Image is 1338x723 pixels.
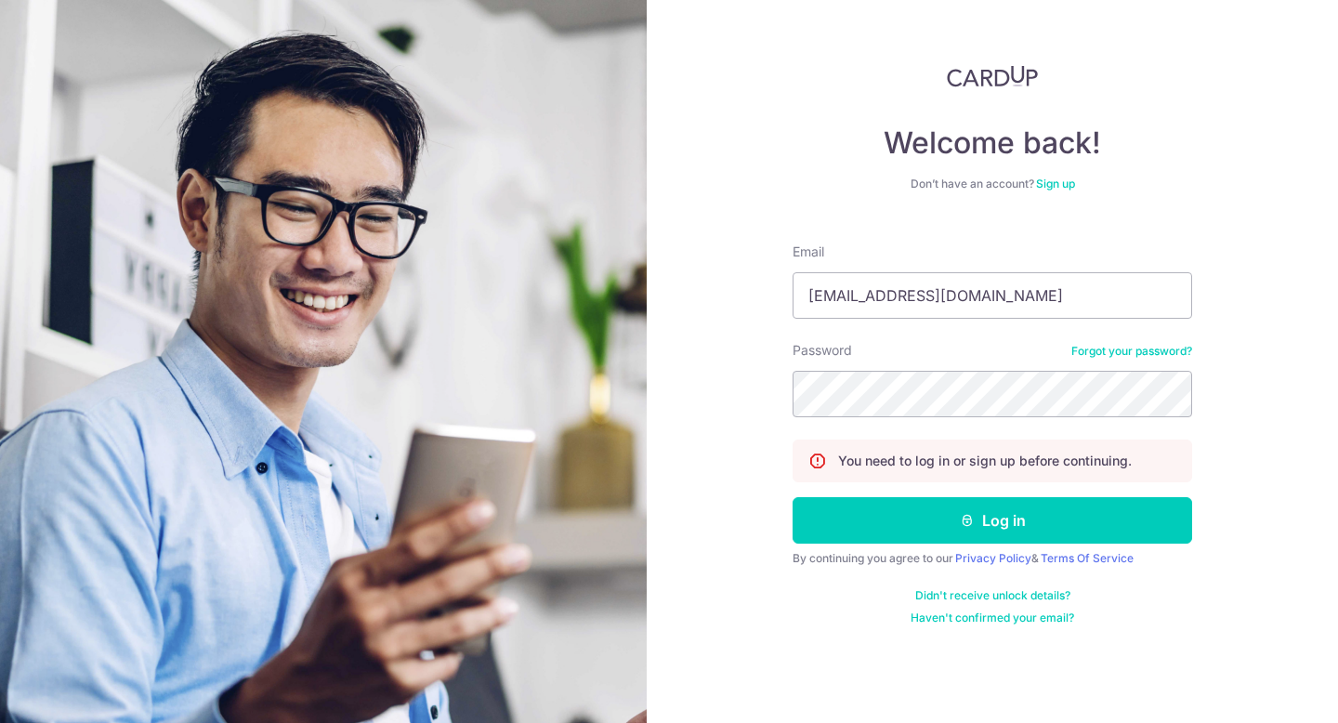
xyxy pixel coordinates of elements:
button: Log in [793,497,1192,544]
label: Email [793,243,824,261]
img: CardUp Logo [947,65,1038,87]
div: By continuing you agree to our & [793,551,1192,566]
a: Didn't receive unlock details? [915,588,1070,603]
a: Forgot your password? [1071,344,1192,359]
div: Don’t have an account? [793,177,1192,191]
p: You need to log in or sign up before continuing. [838,452,1132,470]
label: Password [793,341,852,360]
h4: Welcome back! [793,125,1192,162]
input: Enter your Email [793,272,1192,319]
a: Terms Of Service [1041,551,1134,565]
a: Haven't confirmed your email? [911,611,1074,625]
a: Sign up [1036,177,1075,191]
a: Privacy Policy [955,551,1031,565]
